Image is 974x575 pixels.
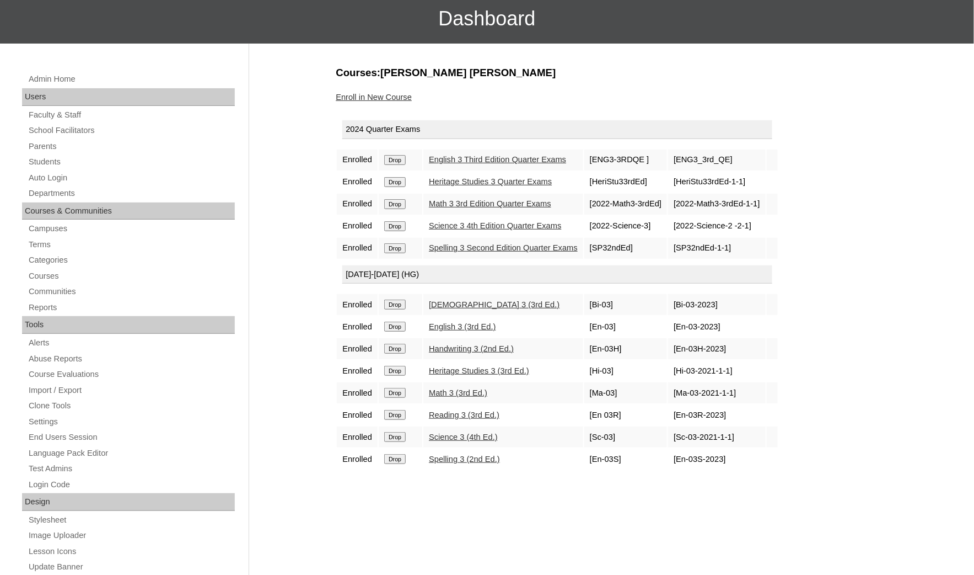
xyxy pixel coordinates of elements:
[584,194,667,215] td: [2022-Math3-3rdEd]
[337,449,378,470] td: Enrolled
[336,66,881,80] h3: Courses:[PERSON_NAME] [PERSON_NAME]
[28,187,235,200] a: Departments
[336,93,412,102] a: Enroll in New Course
[28,368,235,381] a: Course Evaluations
[384,388,406,398] input: Drop
[337,360,378,381] td: Enrolled
[668,360,765,381] td: [Hi-03-2021-1-1]
[384,300,406,310] input: Drop
[668,427,765,448] td: [Sc-03-2021-1-1]
[584,338,667,359] td: [En-03H]
[429,388,487,397] a: Math 3 (3rd Ed.)
[668,294,765,315] td: [Bi-03-2023]
[429,344,514,353] a: Handwriting 3 (2nd Ed.)
[22,316,235,334] div: Tools
[429,366,529,375] a: Heritage Studies 3 (3rd Ed.)
[28,155,235,169] a: Students
[337,150,378,171] td: Enrolled
[28,72,235,86] a: Admin Home
[584,404,667,425] td: [En 03R]
[584,316,667,337] td: [En-03]
[28,399,235,413] a: Clone Tools
[668,238,765,259] td: [SP32ndEd-1-1]
[28,238,235,252] a: Terms
[22,88,235,106] div: Users
[28,430,235,444] a: End Users Session
[22,493,235,511] div: Design
[28,415,235,429] a: Settings
[668,338,765,359] td: [En-03H-2023]
[384,322,406,332] input: Drop
[384,366,406,376] input: Drop
[384,410,406,420] input: Drop
[28,285,235,299] a: Communities
[22,203,235,220] div: Courses & Communities
[429,243,578,252] a: Spelling 3 Second Edition Quarter Exams
[429,322,496,331] a: English 3 (3rd Ed.)
[337,238,378,259] td: Enrolled
[668,194,765,215] td: [2022-Math3-3rdEd-1-1]
[28,108,235,122] a: Faculty & Staff
[584,216,667,237] td: [2022-Science-3]
[429,199,551,208] a: Math 3 3rd Edition Quarter Exams
[384,155,406,165] input: Drop
[28,478,235,492] a: Login Code
[337,194,378,215] td: Enrolled
[28,352,235,366] a: Abuse Reports
[28,301,235,315] a: Reports
[668,382,765,403] td: [Ma-03-2021-1-1]
[429,455,500,464] a: Spelling 3 (2nd Ed.)
[28,529,235,542] a: Image Uploader
[342,265,772,284] div: [DATE]-[DATE] (HG)
[584,427,667,448] td: [Sc-03]
[28,222,235,236] a: Campuses
[28,560,235,574] a: Update Banner
[28,384,235,397] a: Import / Export
[337,427,378,448] td: Enrolled
[28,171,235,185] a: Auto Login
[384,454,406,464] input: Drop
[429,177,552,186] a: Heritage Studies 3 Quarter Exams
[28,462,235,476] a: Test Admins
[28,269,235,283] a: Courses
[28,446,235,460] a: Language Pack Editor
[28,513,235,527] a: Stylesheet
[342,120,772,139] div: 2024 Quarter Exams
[584,449,667,470] td: [En-03S]
[28,124,235,137] a: School Facilitators
[337,316,378,337] td: Enrolled
[28,140,235,153] a: Parents
[429,433,498,441] a: Science 3 (4th Ed.)
[337,172,378,193] td: Enrolled
[584,172,667,193] td: [HeriStu33rdEd]
[384,221,406,231] input: Drop
[584,360,667,381] td: [Hi-03]
[584,294,667,315] td: [Bi-03]
[429,155,566,164] a: English 3 Third Edition Quarter Exams
[384,199,406,209] input: Drop
[337,216,378,237] td: Enrolled
[429,300,559,309] a: [DEMOGRAPHIC_DATA] 3 (3rd Ed.)
[668,404,765,425] td: [En-03R-2023]
[384,432,406,442] input: Drop
[668,172,765,193] td: [HeriStu33rdEd-1-1]
[28,336,235,350] a: Alerts
[584,238,667,259] td: [SP32ndEd]
[668,150,765,171] td: [ENG3_3rd_QE]
[429,221,561,230] a: Science 3 4th Edition Quarter Exams
[337,338,378,359] td: Enrolled
[668,216,765,237] td: [2022-Science-2 -2-1]
[668,449,765,470] td: [En-03S-2023]
[584,382,667,403] td: [Ma-03]
[384,243,406,253] input: Drop
[337,382,378,403] td: Enrolled
[429,411,499,419] a: Reading 3 (3rd Ed.)
[584,150,667,171] td: [ENG3-3RDQE ]
[668,316,765,337] td: [En-03-2023]
[28,253,235,267] a: Categories
[337,294,378,315] td: Enrolled
[28,545,235,558] a: Lesson Icons
[384,177,406,187] input: Drop
[337,404,378,425] td: Enrolled
[384,344,406,354] input: Drop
